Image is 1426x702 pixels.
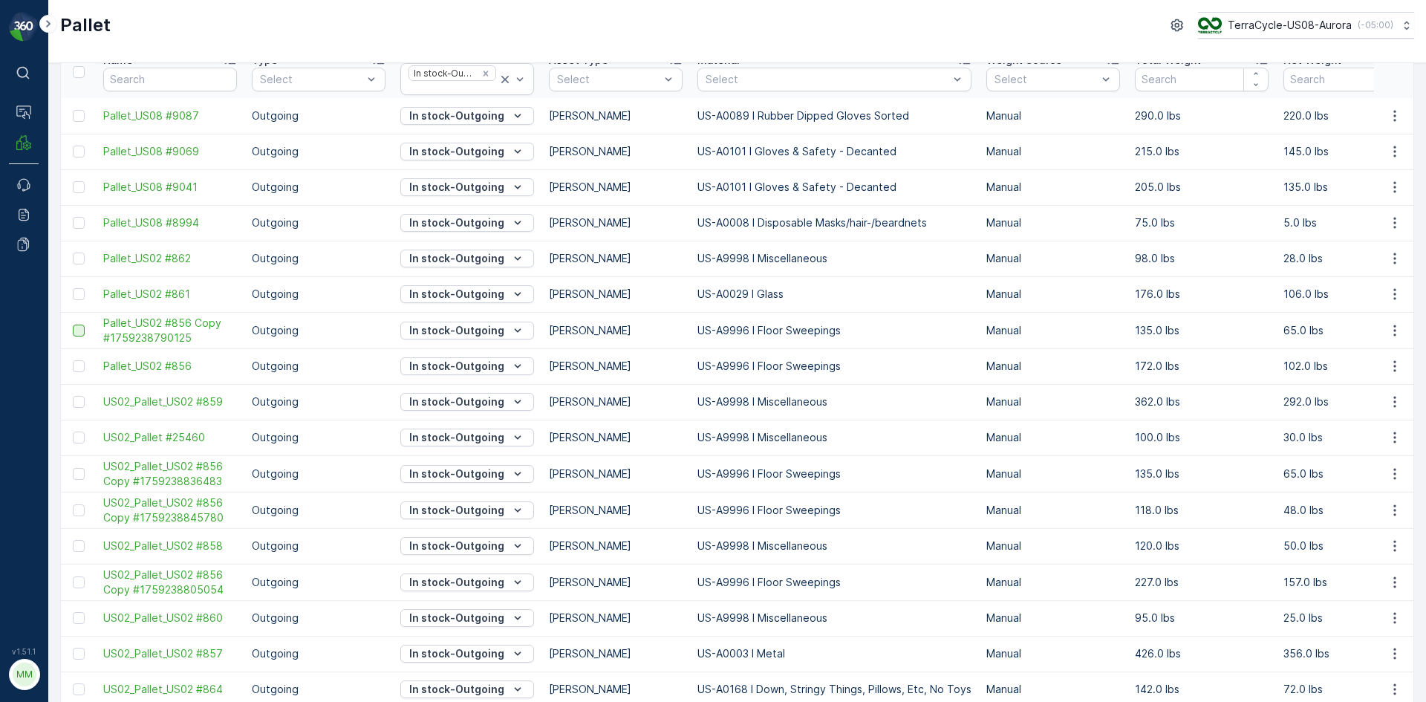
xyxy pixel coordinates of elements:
[9,12,39,42] img: logo
[103,359,237,374] a: Pallet_US02 #856
[549,682,683,697] p: [PERSON_NAME]
[73,146,85,157] div: Toggle Row Selected
[252,575,385,590] p: Outgoing
[409,430,504,445] p: In stock-Outgoing
[73,181,85,193] div: Toggle Row Selected
[103,539,237,553] a: US02_Pallet_US02 #858
[400,501,534,519] button: In stock-Outgoing
[1135,503,1269,518] p: 118.0 lbs
[549,611,683,625] p: [PERSON_NAME]
[549,503,683,518] p: [PERSON_NAME]
[103,144,237,159] a: Pallet_US08 #9069
[549,180,683,195] p: [PERSON_NAME]
[103,394,237,409] a: US02_Pallet_US02 #859
[83,317,96,330] span: 35
[1283,359,1417,374] p: 102.0 lbs
[1135,611,1269,625] p: 95.0 lbs
[103,459,237,489] a: US02_Pallet_US02 #856 Copy #1759238836483
[252,323,385,338] p: Outgoing
[1283,503,1417,518] p: 48.0 lbs
[1135,539,1269,553] p: 120.0 lbs
[986,323,1120,338] p: Manual
[400,537,534,555] button: In stock-Outgoing
[103,251,237,266] a: Pallet_US02 #862
[252,215,385,230] p: Outgoing
[986,287,1120,302] p: Manual
[400,429,534,446] button: In stock-Outgoing
[252,180,385,195] p: Outgoing
[260,72,362,87] p: Select
[986,575,1120,590] p: Manual
[697,180,971,195] p: US-A0101 I Gloves & Safety - Decanted
[1283,323,1417,338] p: 65.0 lbs
[103,430,237,445] a: US02_Pallet #25460
[1283,611,1417,625] p: 25.0 lbs
[986,646,1120,661] p: Manual
[1135,359,1269,374] p: 172.0 lbs
[13,317,83,330] span: Tare Weight :
[986,539,1120,553] p: Manual
[549,108,683,123] p: [PERSON_NAME]
[409,503,504,518] p: In stock-Outgoing
[9,659,39,690] button: MM
[409,467,504,481] p: In stock-Outgoing
[409,323,504,338] p: In stock-Outgoing
[697,287,971,302] p: US-A0029 I Glass
[1283,575,1417,590] p: 157.0 lbs
[103,108,237,123] span: Pallet_US08 #9087
[557,72,660,87] p: Select
[73,110,85,122] div: Toggle Row Selected
[697,682,971,697] p: US-A0168 I Down, Stringy Things, Pillows, Etc, No Toys
[1283,108,1417,123] p: 220.0 lbs
[697,394,971,409] p: US-A9998 I Miscellaneous
[103,611,237,625] a: US02_Pallet_US02 #860
[400,680,534,698] button: In stock-Outgoing
[73,360,85,372] div: Toggle Row Selected
[103,495,237,525] a: US02_Pallet_US02 #856 Copy #1759238845780
[1283,144,1417,159] p: 145.0 lbs
[657,416,767,434] p: Pallet_US08 #9134
[706,72,948,87] p: Select
[986,682,1120,697] p: Manual
[409,359,504,374] p: In stock-Outgoing
[13,366,63,379] span: Material :
[697,359,971,374] p: US-A9996 I Floor Sweepings
[986,430,1120,445] p: Manual
[1135,430,1269,445] p: 100.0 lbs
[697,539,971,553] p: US-A9998 I Miscellaneous
[409,66,477,80] div: In stock-Outgoing
[73,288,85,300] div: Toggle Row Selected
[103,568,237,597] a: US02_Pallet_US02 #856 Copy #1759238805054
[400,573,534,591] button: In stock-Outgoing
[657,13,766,30] p: Pallet_US08 #9133
[78,293,83,305] span: -
[549,539,683,553] p: [PERSON_NAME]
[252,251,385,266] p: Outgoing
[1135,68,1269,91] input: Search
[400,393,534,411] button: In stock-Outgoing
[103,682,237,697] a: US02_Pallet_US02 #864
[409,215,504,230] p: In stock-Outgoing
[103,287,237,302] a: Pallet_US02 #861
[13,672,87,684] span: Total Weight :
[9,647,39,656] span: v 1.51.1
[73,253,85,264] div: Toggle Row Selected
[400,465,534,483] button: In stock-Outgoing
[409,144,504,159] p: In stock-Outgoing
[409,251,504,266] p: In stock-Outgoing
[409,539,504,553] p: In stock-Outgoing
[697,575,971,590] p: US-A9996 I Floor Sweepings
[103,316,237,345] span: Pallet_US02 #856 Copy #1759238790125
[1283,68,1417,91] input: Search
[49,244,144,256] span: Pallet_US08 #9133
[986,611,1120,625] p: Manual
[986,359,1120,374] p: Manual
